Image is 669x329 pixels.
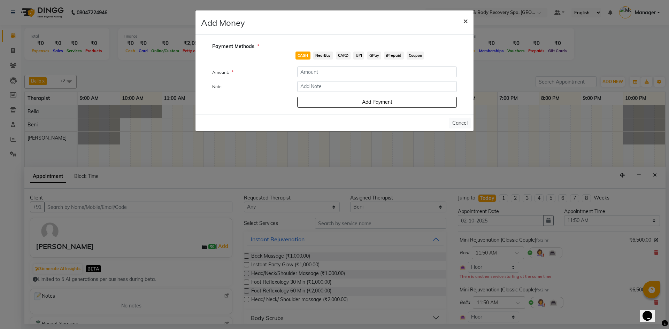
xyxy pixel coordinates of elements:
[295,52,310,60] span: CASH
[297,66,457,77] input: Amount
[449,118,471,128] button: Cancel
[463,15,468,26] span: ×
[207,69,292,76] label: Amount:
[353,52,364,60] span: UPI
[297,81,457,92] input: Add Note
[407,52,424,60] span: Coupon
[207,84,292,90] label: Note:
[384,52,404,60] span: iPrepaid
[457,11,474,30] button: Close
[212,43,259,50] span: Payment Methods
[336,52,351,60] span: CARD
[201,16,245,29] h4: Add Money
[640,301,662,322] iframe: chat widget
[367,52,381,60] span: GPay
[313,52,333,60] span: NearBuy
